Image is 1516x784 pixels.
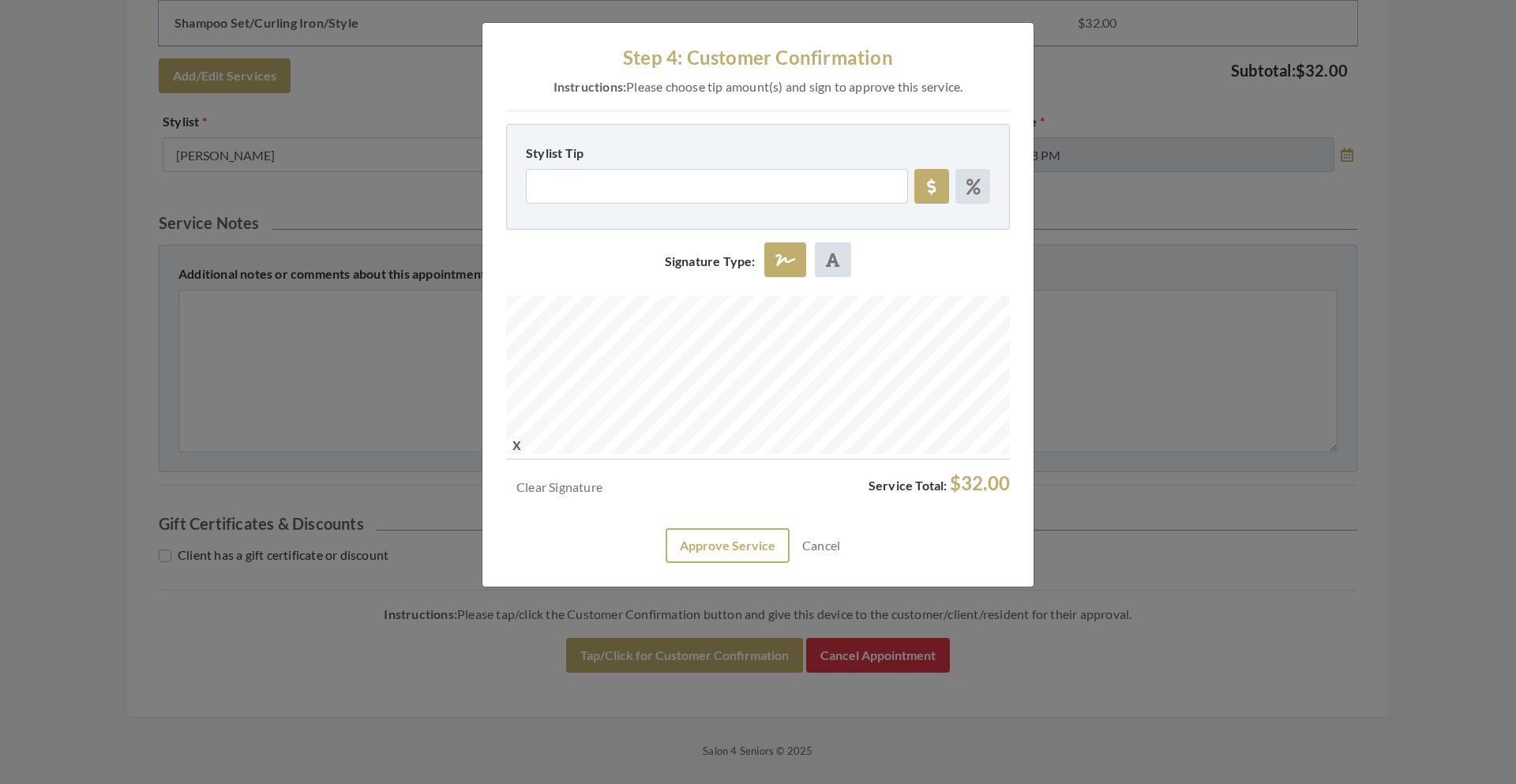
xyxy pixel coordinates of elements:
button: Approve Service [666,528,790,563]
strong: Instructions: [553,79,627,94]
label: Stylist Tip [526,144,584,163]
span: Service Total: [869,478,947,493]
a: Cancel [792,531,850,561]
p: Please choose tip amount(s) and sign to approve this service. [506,76,1010,98]
h3: Step 4: Customer Confirmation [506,47,1010,69]
a: Clear Signature [506,472,613,509]
label: Signature Type: [665,252,756,271]
span: $32.00 [950,471,1010,494]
